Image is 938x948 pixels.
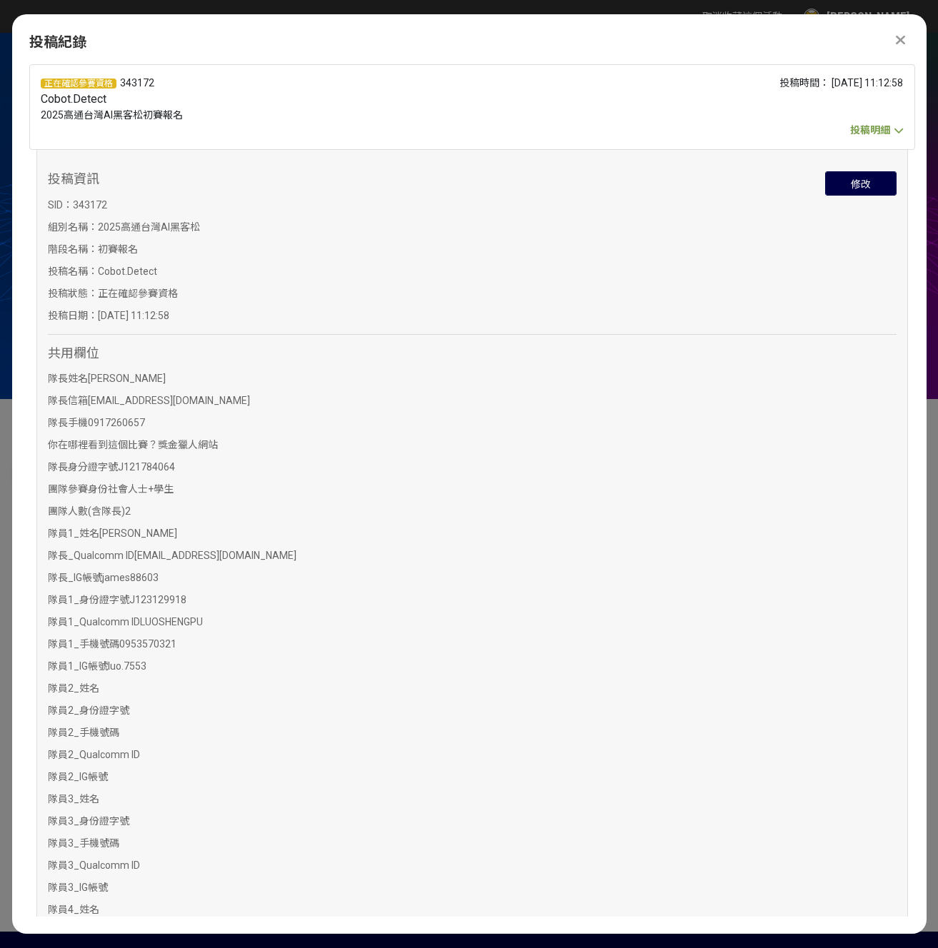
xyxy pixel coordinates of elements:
span: 隊員2_IG帳號 [48,771,108,782]
span: 隊員3_Qualcomm ID [48,859,140,871]
span: 2 [125,505,131,517]
span: J121784064 [118,461,175,473]
span: james88603 [102,572,159,583]
span: 隊員1_姓名 [48,528,99,539]
span: 隊員2_Qualcomm ID [48,749,140,760]
span: 隊員1_手機號碼 [48,638,119,650]
span: 取消收藏這個活動 [702,11,782,22]
span: SID： [48,199,73,211]
h3: 共用欄位 [48,346,897,361]
h3: 投稿資訊 [48,171,260,187]
button: 修改 [825,171,897,196]
span: 隊長信箱 [48,395,88,406]
span: 隊長身分證字號 [48,461,118,473]
span: 0917260657 [88,417,145,428]
span: 投稿日期： [48,310,98,321]
span: 2025高通台灣AI黑客松 [98,221,200,233]
span: J123129918 [129,594,186,605]
span: [PERSON_NAME] [88,373,166,384]
span: 隊員2_手機號碼 [48,727,119,738]
span: 2025高通台灣AI黑客松初賽報名 [41,109,183,121]
span: 隊員4_姓名 [48,904,99,915]
span: 投稿名稱： [48,266,98,277]
span: 隊長_IG帳號 [48,572,102,583]
span: 隊長_Qualcomm ID [48,550,134,561]
span: 團隊人數(含隊長) [48,505,125,517]
span: 社會人士+學生 [108,483,174,495]
span: 獎金獵人網站 [158,439,218,450]
span: [DATE] 11:12:58 [98,310,169,321]
span: [EMAIL_ADDRESS][DOMAIN_NAME] [134,550,296,561]
span: LUOSHENGPU [140,616,203,627]
span: 隊員3_手機號碼 [48,837,119,849]
span: 0953570321 [119,638,176,650]
span: Cobot.Detect [41,92,106,106]
span: 343172 [73,199,107,211]
span: 隊員1_IG帳號 [48,660,108,672]
span: 隊員1_身份證字號 [48,594,129,605]
span: [EMAIL_ADDRESS][DOMAIN_NAME] [88,395,250,406]
span: 投稿明細 [850,124,890,136]
span: 隊員3_IG帳號 [48,882,108,893]
span: 隊長姓名 [48,373,88,384]
span: 隊員1_Qualcomm ID [48,616,140,627]
span: 正在確認參賽資格 [41,79,116,89]
span: 投稿時間： [DATE] 11:12:58 [779,77,903,89]
span: 隊員3_姓名 [48,793,99,805]
span: 組別名稱： [48,221,98,233]
span: [PERSON_NAME] [99,528,177,539]
span: 隊員2_身份證字號 [48,705,129,716]
span: 隊員2_姓名 [48,682,99,694]
span: 初賽報名 [98,243,138,255]
span: 階段名稱： [48,243,98,255]
span: 343172 [120,77,154,89]
span: 你在哪裡看到這個比賽？ [48,439,158,450]
span: 投稿狀態： [48,288,98,299]
span: 團隊參賽身份 [48,483,108,495]
span: 隊長手機 [48,417,88,428]
span: 正在確認參賽資格 [98,288,178,299]
span: 隊員3_身份證字號 [48,815,129,827]
div: 投稿紀錄 [29,31,909,53]
span: Cobot.Detect [98,266,157,277]
span: luo.7553 [108,660,146,672]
